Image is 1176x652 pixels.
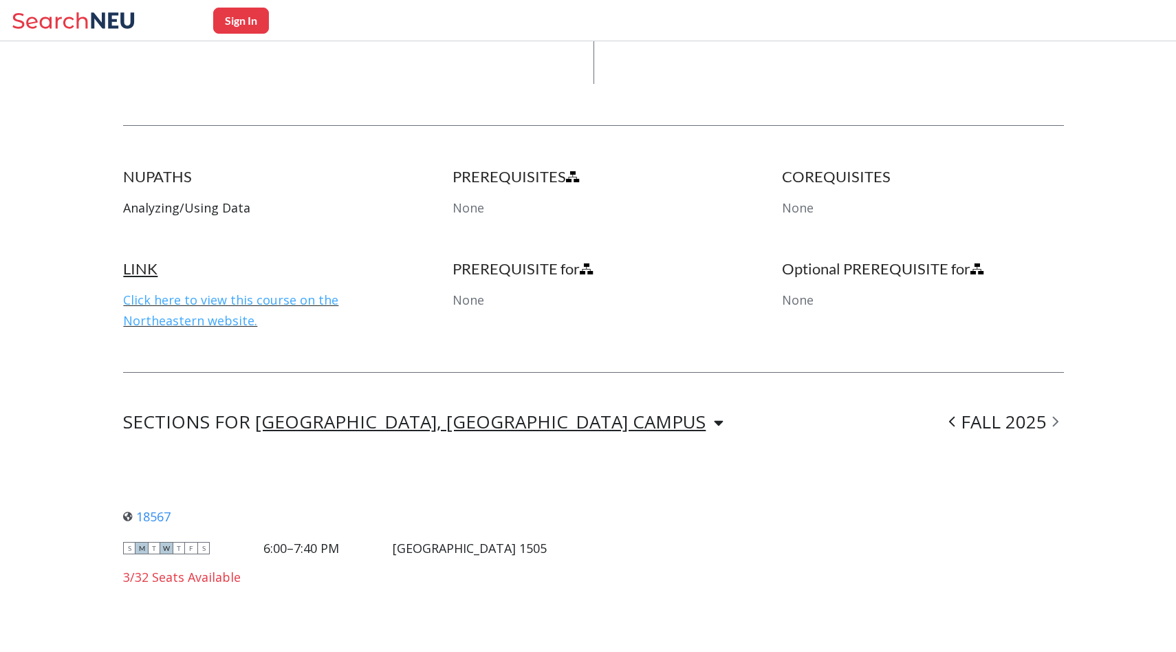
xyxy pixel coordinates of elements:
[123,542,135,554] span: S
[123,259,405,279] h4: LINK
[148,542,160,554] span: T
[123,167,405,186] h4: NUPATHS
[173,542,185,554] span: T
[393,541,547,556] div: [GEOGRAPHIC_DATA] 1505
[782,292,814,308] span: None
[123,292,338,329] a: Click here to view this course on the Northeastern website.
[453,199,484,216] span: None
[213,8,269,34] button: Sign In
[197,542,210,554] span: S
[453,259,734,279] h4: PREREQUISITE for
[123,569,547,585] div: 3/32 Seats Available
[453,292,484,308] span: None
[185,542,197,554] span: F
[135,542,148,554] span: M
[782,199,814,216] span: None
[255,414,706,429] div: [GEOGRAPHIC_DATA], [GEOGRAPHIC_DATA] CAMPUS
[123,197,405,218] p: Analyzing/Using Data
[123,508,171,525] a: 18567
[453,167,734,186] h4: PREREQUISITES
[123,414,723,431] div: SECTIONS FOR
[160,542,173,554] span: W
[944,414,1064,431] div: FALL 2025
[782,167,1064,186] h4: COREQUISITES
[782,259,1064,279] h4: Optional PREREQUISITE for
[263,541,339,556] div: 6:00–7:40 PM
